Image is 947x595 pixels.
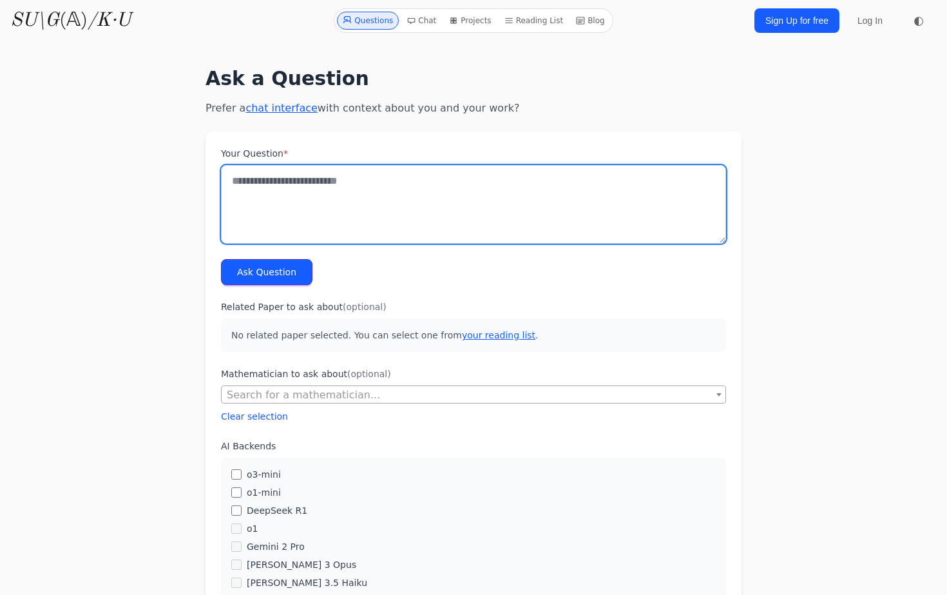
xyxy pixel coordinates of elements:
a: chat interface [245,102,317,114]
a: Questions [337,12,399,30]
label: AI Backends [221,440,726,453]
label: Mathematician to ask about [221,367,726,380]
a: Projects [444,12,496,30]
a: Chat [401,12,441,30]
span: Search for a mathematician... [222,386,725,404]
a: Sign Up for free [754,8,839,33]
label: [PERSON_NAME] 3 Opus [247,558,356,571]
p: Prefer a with context about you and your work? [206,101,741,116]
label: o1 [247,522,258,535]
span: Search for a mathematician... [221,385,726,404]
a: your reading list [462,330,535,340]
label: Related Paper to ask about [221,300,726,313]
span: (optional) [347,369,391,379]
button: Ask Question [221,259,312,285]
label: o1-mini [247,486,281,499]
label: o3-mini [247,468,281,481]
span: Search for a mathematician... [227,389,380,401]
p: No related paper selected. You can select one from . [221,318,726,352]
button: Clear selection [221,410,288,423]
span: (optional) [343,302,387,312]
i: /K·U [88,11,131,30]
a: Log In [850,9,890,32]
label: Gemini 2 Pro [247,540,305,553]
i: SU\G [10,11,59,30]
label: Your Question [221,147,726,160]
span: ◐ [914,15,924,26]
label: DeepSeek R1 [247,504,307,517]
h1: Ask a Question [206,67,741,90]
a: Blog [571,12,610,30]
a: Reading List [499,12,569,30]
a: SU\G(𝔸)/K·U [10,9,131,32]
button: ◐ [906,8,932,34]
label: [PERSON_NAME] 3.5 Haiku [247,576,367,589]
